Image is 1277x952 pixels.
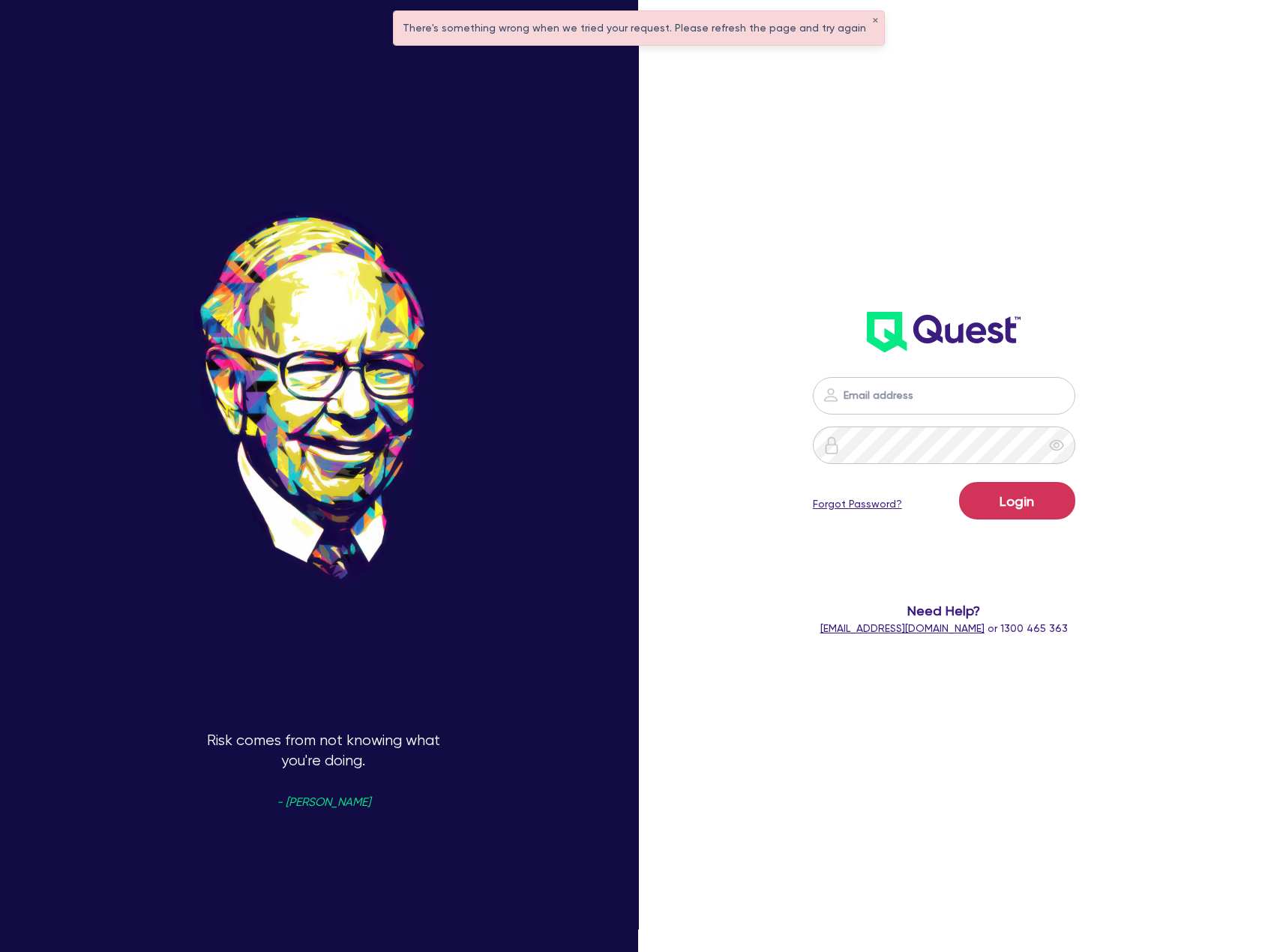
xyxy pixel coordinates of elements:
span: eye [1049,438,1064,453]
button: Login [959,482,1075,519]
a: Forgot Password? [813,496,902,512]
span: or 1300 465 363 [820,622,1068,634]
img: icon-password [822,386,840,404]
img: icon-password [823,436,841,454]
a: [EMAIL_ADDRESS][DOMAIN_NAME] [820,622,985,634]
img: wH2k97JdezQIQAAAABJRU5ErkJggg== [867,312,1021,352]
input: Email address [813,377,1075,415]
span: - [PERSON_NAME] [277,797,370,808]
span: Need Help? [775,600,1112,621]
